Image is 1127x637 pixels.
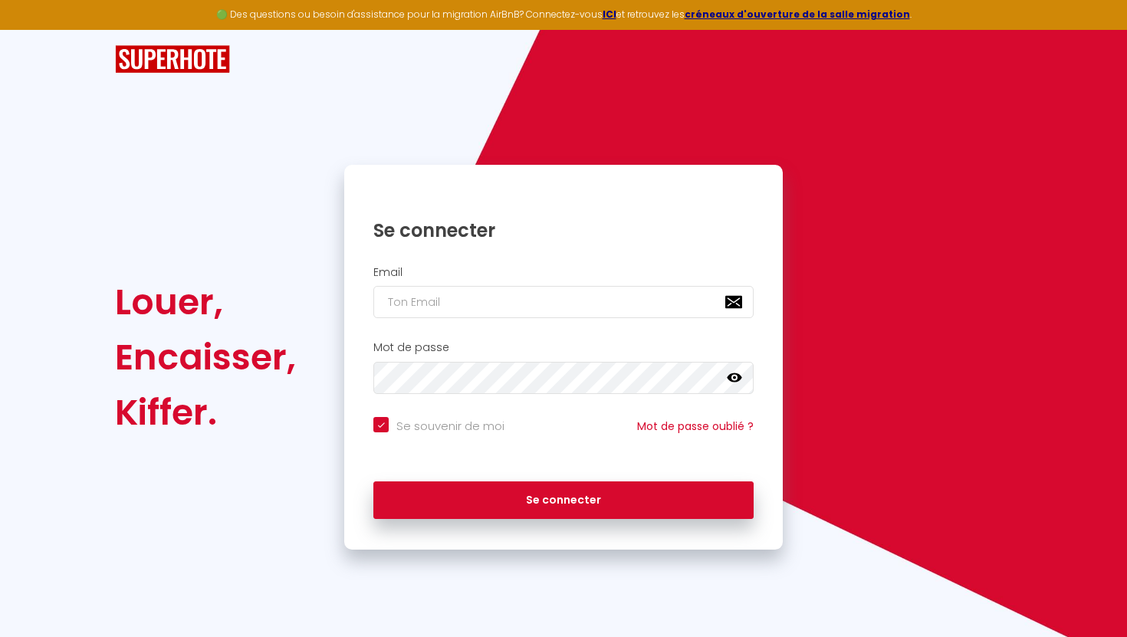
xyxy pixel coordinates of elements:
[373,266,754,279] h2: Email
[373,481,754,520] button: Se connecter
[603,8,616,21] a: ICI
[637,419,754,434] a: Mot de passe oublié ?
[373,286,754,318] input: Ton Email
[115,274,296,330] div: Louer,
[373,341,754,354] h2: Mot de passe
[115,385,296,440] div: Kiffer.
[115,330,296,385] div: Encaisser,
[685,8,910,21] a: créneaux d'ouverture de la salle migration
[115,45,230,74] img: SuperHote logo
[373,218,754,242] h1: Se connecter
